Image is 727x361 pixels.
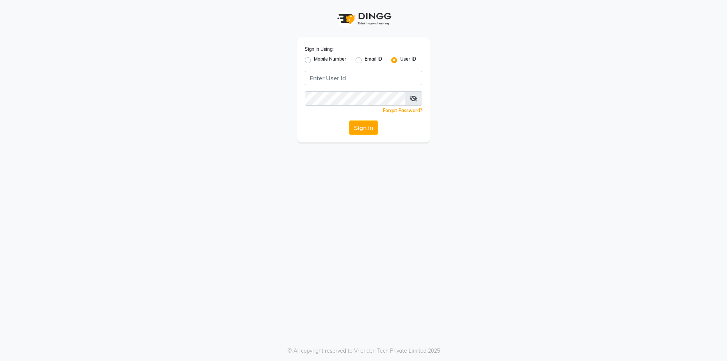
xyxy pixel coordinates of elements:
input: Username [305,91,405,106]
input: Username [305,71,422,85]
label: Mobile Number [314,56,346,65]
img: logo1.svg [333,8,394,30]
label: Sign In Using: [305,46,334,53]
a: Forgot Password? [383,108,422,113]
label: User ID [400,56,416,65]
button: Sign In [349,120,378,135]
label: Email ID [365,56,382,65]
